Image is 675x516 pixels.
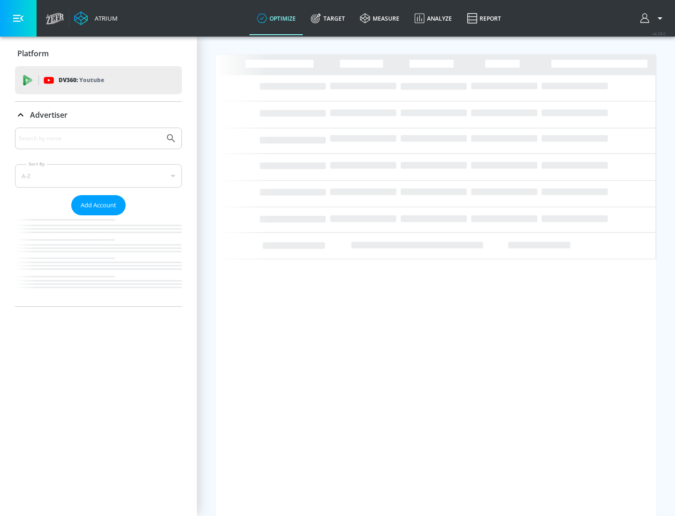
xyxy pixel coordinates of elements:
p: DV360: [59,75,104,85]
p: Advertiser [30,110,67,120]
span: v 4.28.0 [652,31,666,36]
a: Atrium [74,11,118,25]
div: Platform [15,40,182,67]
span: Add Account [81,200,116,211]
a: optimize [249,1,303,35]
a: Target [303,1,352,35]
p: Platform [17,48,49,59]
a: Analyze [407,1,459,35]
p: Youtube [79,75,104,85]
nav: list of Advertiser [15,215,182,306]
button: Add Account [71,195,126,215]
div: Atrium [91,14,118,23]
div: A-Z [15,164,182,188]
div: Advertiser [15,102,182,128]
a: measure [352,1,407,35]
input: Search by name [19,132,161,144]
div: Advertiser [15,128,182,306]
label: Sort By [27,161,47,167]
div: DV360: Youtube [15,66,182,94]
a: Report [459,1,509,35]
